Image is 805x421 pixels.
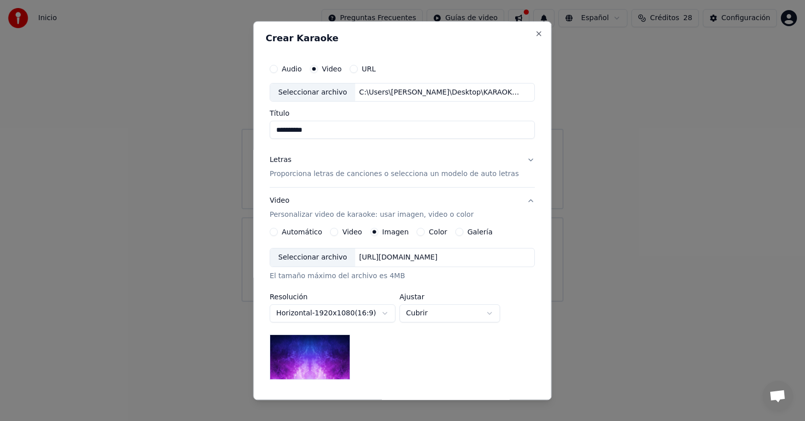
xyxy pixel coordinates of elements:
button: LetrasProporciona letras de canciones o selecciona un modelo de auto letras [270,147,535,188]
p: Personalizar video de karaoke: usar imagen, video o color [270,210,473,220]
label: Video [322,65,342,72]
label: Galería [467,229,493,236]
div: El tamaño máximo del archivo es 4MB [270,272,535,282]
button: VideoPersonalizar video de karaoke: usar imagen, video o color [270,188,535,228]
div: Video [270,196,473,220]
h2: Crear Karaoke [266,34,539,43]
label: URL [362,65,376,72]
p: Proporciona letras de canciones o selecciona un modelo de auto letras [270,170,519,180]
div: Seleccionar archivo [270,83,355,102]
label: Título [270,110,535,117]
label: Imagen [382,229,409,236]
label: Audio [282,65,302,72]
div: [URL][DOMAIN_NAME] [355,253,442,263]
label: Color [429,229,448,236]
label: Automático [282,229,322,236]
div: Letras [270,155,291,165]
label: Video [343,229,362,236]
div: C:\Users\[PERSON_NAME]\Desktop\KARAOKE\Compromiso.mp4 [355,88,526,98]
div: Seleccionar archivo [270,249,355,267]
label: Ajustar [399,294,500,301]
label: Resolución [270,294,395,301]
